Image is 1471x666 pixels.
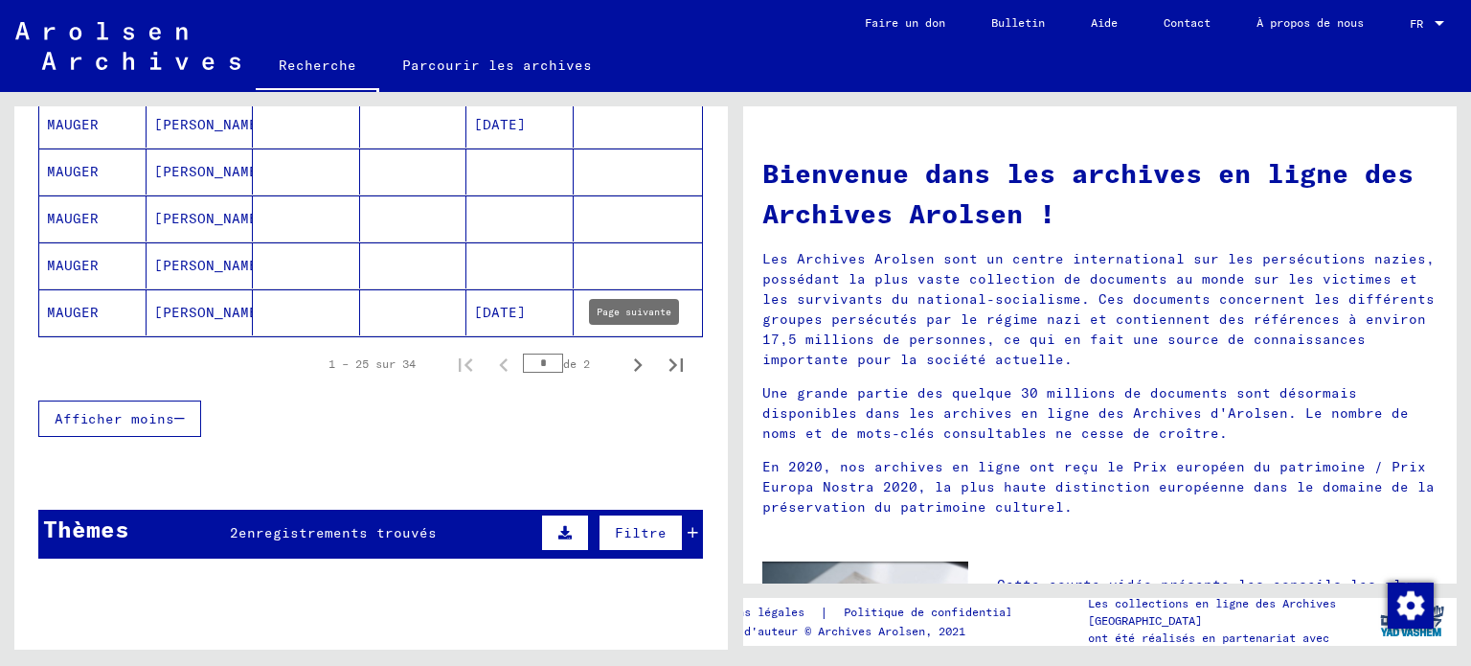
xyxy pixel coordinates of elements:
font: MAUGER [47,210,99,227]
font: Droits d'auteur © Archives Arolsen, 2021 [697,624,965,638]
font: Recherche [279,57,356,74]
a: Recherche [256,42,379,92]
font: [PERSON_NAME] [154,163,266,180]
font: Bienvenue dans les archives en ligne des Archives Arolsen ! [762,156,1414,230]
font: 2 [230,524,238,541]
img: Modifier le consentement [1388,583,1434,629]
font: En 2020, nos archives en ligne ont reçu le Prix européen du patrimoine / Prix Europa Nostra 2020,... [762,458,1435,516]
font: [PERSON_NAME] [154,304,266,321]
font: Politique de confidentialité [844,605,1032,619]
button: Page précédente [485,345,523,383]
font: de 2 [563,356,590,371]
font: 1 – 25 sur 34 [328,356,416,371]
font: | [820,604,828,621]
font: Cette courte vidéo présente les conseils les plus importants pour rechercher dans les archives en... [997,576,1419,633]
button: Filtre [599,515,683,551]
font: FR [1410,16,1423,31]
font: Parcourir les archives [402,57,592,74]
img: yv_logo.png [1376,597,1448,645]
button: Page suivante [619,345,657,383]
font: MAUGER [47,304,99,321]
a: Parcourir les archives [379,42,615,88]
img: Arolsen_neg.svg [15,22,240,70]
button: Première page [446,345,485,383]
a: Politique de confidentialité [828,603,1055,623]
font: Bulletin [991,15,1045,30]
font: MAUGER [47,257,99,274]
button: Afficher moins [38,401,201,437]
font: Afficher moins [55,410,174,427]
font: Une grande partie des quelque 30 millions de documents sont désormais disponibles dans les archiv... [762,384,1409,442]
font: MAUGER [47,116,99,133]
font: Faire un don [865,15,945,30]
a: Mentions légales [697,603,820,623]
font: enregistrements trouvés [238,524,437,541]
font: Filtre [615,524,667,541]
font: ont été réalisés en partenariat avec [1088,631,1329,645]
font: À propos de nous [1256,15,1364,30]
font: [PERSON_NAME] [154,210,266,227]
font: [DATE] [474,116,526,133]
font: Mentions légales [697,605,804,619]
font: [PERSON_NAME] [154,116,266,133]
font: Aide [1091,15,1118,30]
font: [PERSON_NAME] [154,257,266,274]
font: Contact [1164,15,1211,30]
font: Les Archives Arolsen sont un centre international sur les persécutions nazies, possédant la plus ... [762,250,1435,368]
font: Thèmes [43,515,129,543]
font: [DATE] [474,304,526,321]
font: MAUGER [47,163,99,180]
button: Dernière page [657,345,695,383]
